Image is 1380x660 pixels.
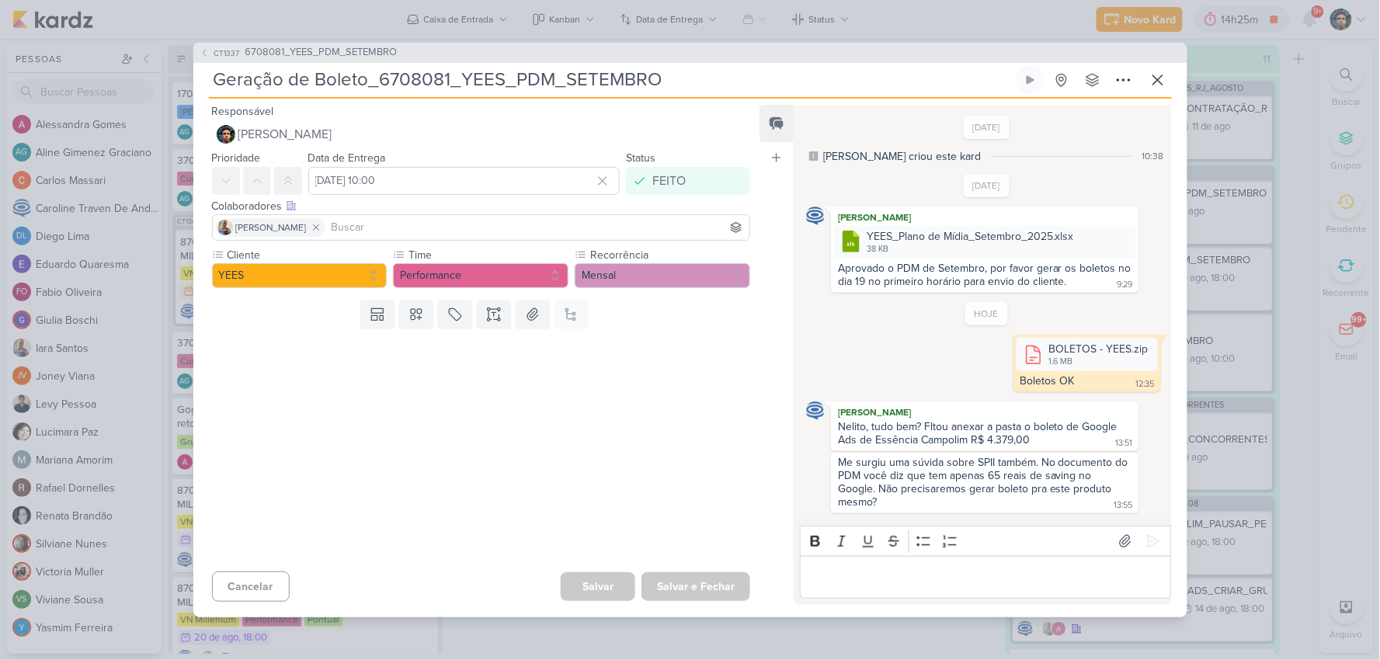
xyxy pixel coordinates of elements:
[589,247,750,263] label: Recorrência
[1142,149,1164,163] div: 10:38
[217,220,233,235] img: Iara Santos
[212,120,751,148] button: [PERSON_NAME]
[1114,499,1133,512] div: 13:55
[328,218,747,237] input: Buscar
[209,66,1013,94] input: Kard Sem Título
[212,571,290,602] button: Cancelar
[393,263,568,288] button: Performance
[212,47,242,59] span: CT1337
[236,221,307,234] span: [PERSON_NAME]
[834,225,1135,259] div: YEES_Plano de Mídia_Setembro_2025.xlsx
[245,45,398,61] span: 6708081_YEES_PDM_SETEMBRO
[800,526,1171,556] div: Editor toolbar
[838,420,1121,446] div: Nelito, tudo bem? Fltou anexar a pasta o boleto de Google Ads de Essência Campolim R$ 4.379,00
[834,210,1135,225] div: [PERSON_NAME]
[867,243,1074,255] div: 38 KB
[1118,279,1133,291] div: 9:29
[212,198,751,214] div: Colaboradores
[626,167,750,195] button: FEITO
[1020,374,1075,387] div: Boletos OK
[1116,437,1133,450] div: 13:51
[834,405,1135,420] div: [PERSON_NAME]
[1017,338,1158,371] div: BOLETOS - YEES.zip
[1049,341,1149,357] div: BOLETOS - YEES.zip
[308,151,386,165] label: Data de Entrega
[867,228,1074,245] div: YEES_Plano de Mídia_Setembro_2025.xlsx
[226,247,388,263] label: Cliente
[575,263,750,288] button: Mensal
[200,45,398,61] button: CT1337 6708081_YEES_PDM_SETEMBRO
[800,556,1171,599] div: Editor editing area: main
[212,263,388,288] button: YEES
[823,148,981,165] div: [PERSON_NAME] criou este kard
[212,105,274,118] label: Responsável
[838,262,1135,288] div: Aprovado o PDM de Setembro, por favor gerar os boletos no dia 19 no primeiro horário para envio d...
[212,151,261,165] label: Prioridade
[1024,74,1037,86] div: Ligar relógio
[806,401,825,420] img: Caroline Traven De Andrade
[1136,378,1155,391] div: 12:35
[838,456,1131,509] div: Me surgiu uma súvida sobre SPII também. No documento do PDM você diz que tem apenas 65 reais de s...
[806,207,825,225] img: Caroline Traven De Andrade
[652,172,686,190] div: FEITO
[407,247,568,263] label: Time
[626,151,655,165] label: Status
[308,167,620,195] input: Select a date
[238,125,332,144] span: [PERSON_NAME]
[217,125,235,144] img: Nelito Junior
[1049,356,1149,368] div: 1.6 MB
